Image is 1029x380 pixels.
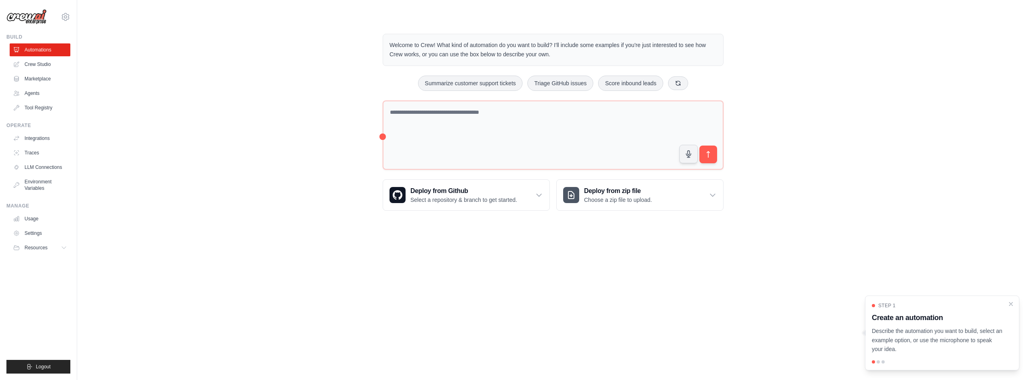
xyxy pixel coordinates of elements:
[410,186,517,196] h3: Deploy from Github
[10,175,70,195] a: Environment Variables
[878,302,896,309] span: Step 1
[10,132,70,145] a: Integrations
[10,161,70,174] a: LLM Connections
[527,76,593,91] button: Triage GitHub issues
[10,101,70,114] a: Tool Registry
[6,9,47,25] img: Logo
[36,364,51,370] span: Logout
[6,203,70,209] div: Manage
[389,41,717,59] p: Welcome to Crew! What kind of automation do you want to build? I'll include some examples if you'...
[25,244,47,251] span: Resources
[10,43,70,56] a: Automations
[6,34,70,40] div: Build
[10,241,70,254] button: Resources
[598,76,663,91] button: Score inbound leads
[10,58,70,71] a: Crew Studio
[418,76,523,91] button: Summarize customer support tickets
[584,186,652,196] h3: Deploy from zip file
[872,312,1003,323] h3: Create an automation
[10,212,70,225] a: Usage
[872,327,1003,354] p: Describe the automation you want to build, select an example option, or use the microphone to spe...
[6,360,70,374] button: Logout
[6,122,70,129] div: Operate
[1008,301,1014,307] button: Close walkthrough
[10,227,70,240] a: Settings
[10,146,70,159] a: Traces
[410,196,517,204] p: Select a repository & branch to get started.
[584,196,652,204] p: Choose a zip file to upload.
[10,72,70,85] a: Marketplace
[10,87,70,100] a: Agents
